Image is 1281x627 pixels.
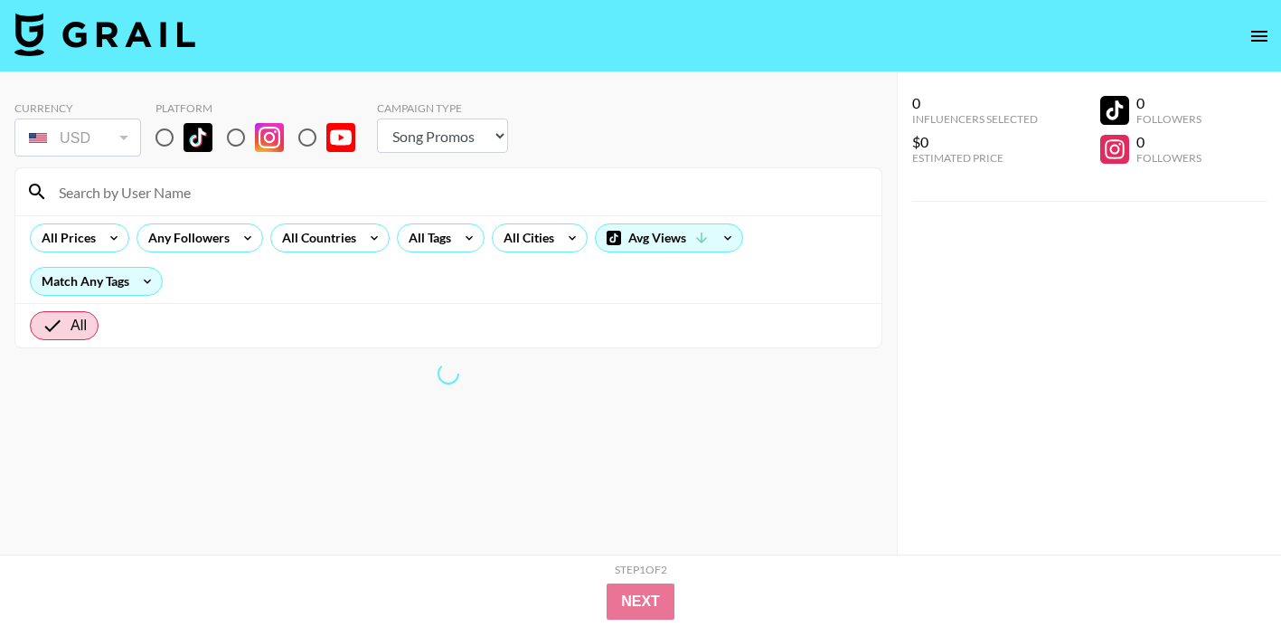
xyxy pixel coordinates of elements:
div: Currency is locked to USD [14,115,141,160]
button: Next [607,584,674,620]
div: 0 [912,94,1038,112]
button: open drawer [1241,18,1277,54]
div: USD [18,122,137,154]
div: All Tags [398,224,455,252]
div: 0 [1136,133,1201,151]
div: Any Followers [137,224,233,252]
div: Campaign Type [377,101,508,115]
img: Instagram [255,123,284,152]
div: All Countries [271,224,360,252]
input: Search by User Name [48,177,871,206]
div: Platform [155,101,370,115]
div: Currency [14,101,141,115]
span: Refreshing lists, bookers, clients, countries, tags, cities, talent, talent... [437,362,460,385]
div: Followers [1136,112,1201,126]
img: TikTok [184,123,212,152]
div: All Cities [493,224,558,252]
div: Influencers Selected [912,112,1038,126]
img: YouTube [326,123,355,152]
span: All [71,315,87,337]
div: All Prices [31,224,99,252]
img: Grail Talent [14,13,195,56]
div: Estimated Price [912,151,1038,165]
div: $0 [912,133,1038,151]
div: Step 1 of 2 [615,563,667,576]
div: Avg Views [596,224,742,252]
div: 0 [1136,94,1201,112]
div: Match Any Tags [31,268,162,295]
div: Followers [1136,151,1201,165]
